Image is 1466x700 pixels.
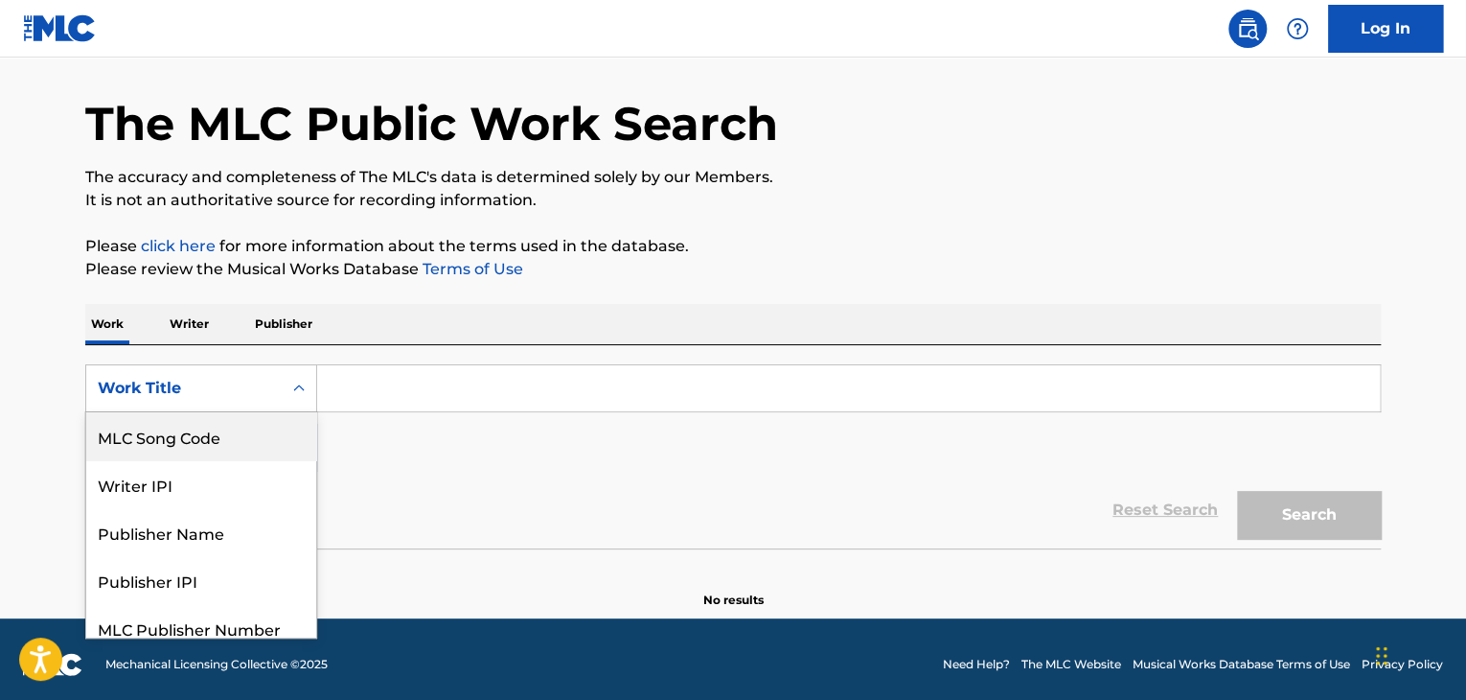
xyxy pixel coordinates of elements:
div: Help [1278,10,1317,48]
a: Public Search [1228,10,1267,48]
div: MLC Song Code [86,412,316,460]
p: Please for more information about the terms used in the database. [85,235,1381,258]
iframe: Chat Widget [1370,608,1466,700]
a: Log In [1328,5,1443,53]
h1: The MLC Public Work Search [85,95,778,152]
a: The MLC Website [1021,656,1121,673]
p: Writer [164,304,215,344]
p: It is not an authoritative source for recording information. [85,189,1381,212]
a: Musical Works Database Terms of Use [1133,656,1350,673]
div: Drag [1376,627,1387,685]
div: MLC Publisher Number [86,604,316,652]
p: Work [85,304,129,344]
a: Need Help? [943,656,1010,673]
a: click here [141,237,216,255]
p: The accuracy and completeness of The MLC's data is determined solely by our Members. [85,166,1381,189]
span: Mechanical Licensing Collective © 2025 [105,656,328,673]
img: MLC Logo [23,14,97,42]
div: Work Title [98,377,270,400]
div: Publisher Name [86,508,316,556]
p: Please review the Musical Works Database [85,258,1381,281]
a: Terms of Use [419,260,523,278]
img: search [1236,17,1259,40]
div: Publisher IPI [86,556,316,604]
div: Writer IPI [86,460,316,508]
a: Privacy Policy [1362,656,1443,673]
p: Publisher [249,304,318,344]
img: help [1286,17,1309,40]
p: No results [703,569,764,609]
form: Search Form [85,364,1381,548]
